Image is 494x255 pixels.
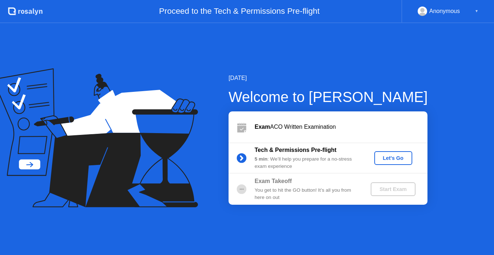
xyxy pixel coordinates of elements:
[255,124,270,130] b: Exam
[255,123,427,131] div: ACO Written Examination
[255,187,359,201] div: You get to hit the GO button! It’s all you from here on out
[371,182,415,196] button: Start Exam
[255,147,336,153] b: Tech & Permissions Pre-flight
[377,155,409,161] div: Let's Go
[475,7,478,16] div: ▼
[255,156,359,170] div: : We’ll help you prepare for a no-stress exam experience
[429,7,460,16] div: Anonymous
[229,74,428,82] div: [DATE]
[374,186,412,192] div: Start Exam
[255,178,292,184] b: Exam Takeoff
[374,151,412,165] button: Let's Go
[229,86,428,108] div: Welcome to [PERSON_NAME]
[255,156,268,162] b: 5 min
